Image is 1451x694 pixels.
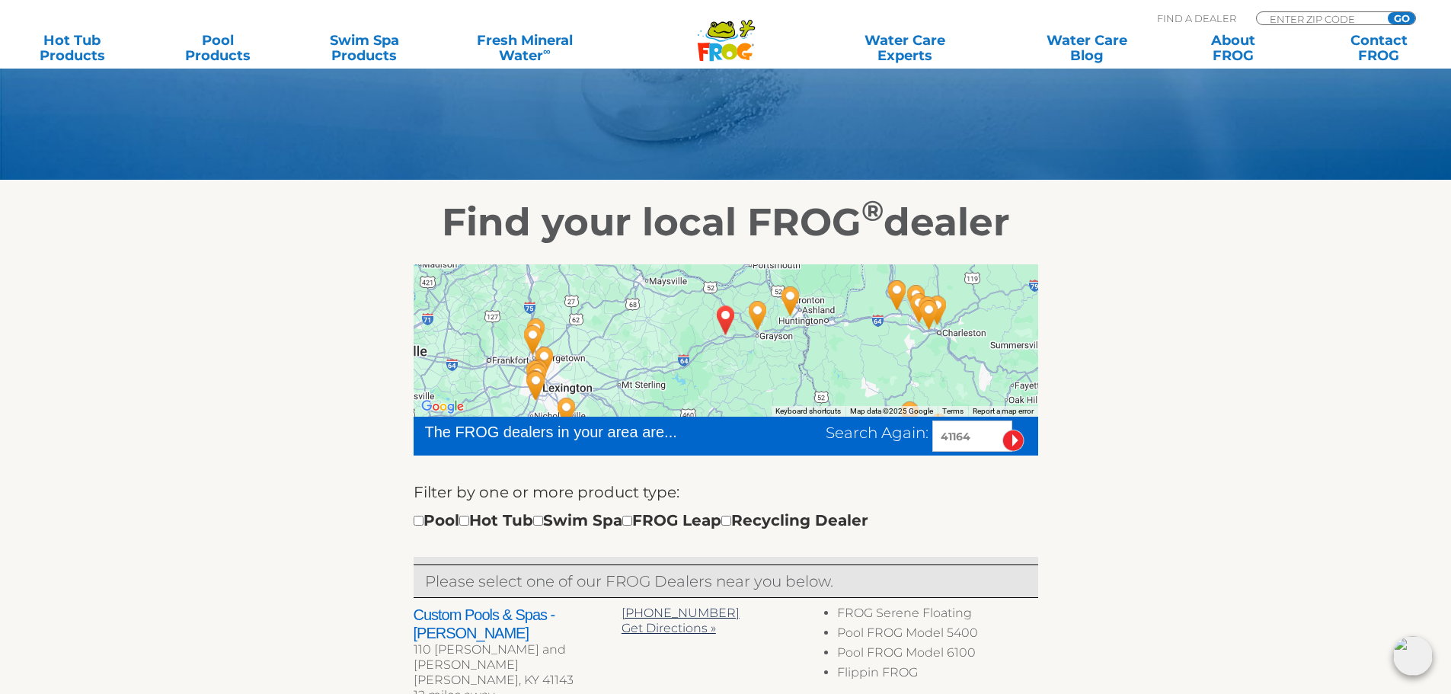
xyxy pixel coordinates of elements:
a: Open this area in Google Maps (opens a new window) [417,397,468,417]
a: [PHONE_NUMBER] [622,606,740,620]
div: [PERSON_NAME], KY 41143 [414,673,622,688]
a: Water CareBlog [1030,33,1143,63]
li: Pool FROG Model 5400 [837,625,1037,645]
sup: ® [861,193,884,228]
a: Report a map error [973,407,1034,415]
div: Leisure World - Charleston - 79 miles away. [912,294,947,335]
a: Fresh MineralWater∞ [453,33,596,63]
p: Find A Dealer [1157,11,1236,25]
li: Pool FROG Model 6100 [837,645,1037,665]
li: FROG Serene Floating [837,606,1037,625]
div: 110 [PERSON_NAME] and [PERSON_NAME] [414,642,622,673]
p: Please select one of our FROG Dealers near you below. [425,569,1027,593]
div: Lorrison Pools & Spas - Scott Depot - 68 miles away. [880,274,915,315]
div: Georgetown Pool Supply Inc - 76 miles away. [516,319,551,360]
div: Ellis Lumber & Supply Inc - Accoville - 81 miles away. [893,395,928,437]
a: Swim SpaProducts [308,33,421,63]
img: Google [417,397,468,417]
a: Hot TubProducts [15,33,129,63]
sup: ∞ [543,45,551,57]
a: ContactFROG [1322,33,1436,63]
button: Keyboard shortcuts [775,406,841,417]
a: Water CareExperts [813,33,997,63]
div: Fireside & Patio Shop - 75 miles away. [899,279,934,320]
div: Leslie's Poolmart Inc # 446 - 77 miles away. [520,357,555,398]
a: PoolProducts [161,33,275,63]
div: Backyard Fun Pools, Inc. - 79 miles away. [518,364,553,405]
span: Map data ©2025 Google [850,407,933,415]
input: Submit [1002,430,1024,452]
div: Geddes Pools Inc - 79 miles away. [519,365,554,406]
input: GO [1388,12,1415,24]
div: American Billiards & Outdoor Recreation - 83 miles away. [920,289,955,331]
a: Terms (opens in new tab) [942,407,964,415]
a: Get Directions » [622,621,716,635]
div: The FROG dealers in your area are... [425,421,732,443]
div: Pool Hot Tub Swim Spa FROG Leap Recycling Dealer [414,508,868,532]
span: Search Again: [826,424,928,442]
input: Zip Code Form [1268,12,1371,25]
div: Lorrison Pools & Spas - South Charleston - 79 miles away. [910,290,945,331]
div: AULT, KY 41164 [708,299,743,341]
div: Steepleton - Lexington - 77 miles away. [521,353,556,395]
div: American Pool Supply - 72 miles away. [549,392,584,433]
div: Barbi-Lin Pools Inc. - 26 miles away. [773,280,808,321]
div: Aqua Pro Hot Tubs - 76 miles away. [902,287,937,328]
h2: Find your local FROG dealer [257,200,1194,245]
label: Filter by one or more product type: [414,480,679,504]
div: True Blue Pools - 78 miles away. [518,354,553,395]
h2: Custom Pools & Spas - [PERSON_NAME] [414,606,622,642]
a: AboutFROG [1176,33,1290,63]
div: Aurora Pools and Spas - 73 miles away. [527,341,562,382]
div: Custom Pools & Spas - Grayson - 12 miles away. [740,295,775,336]
img: openIcon [1393,636,1433,676]
div: Leslie's Poolmart, Inc. # 923 - 74 miles away. [519,312,554,353]
li: Flippin FROG [837,665,1037,685]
